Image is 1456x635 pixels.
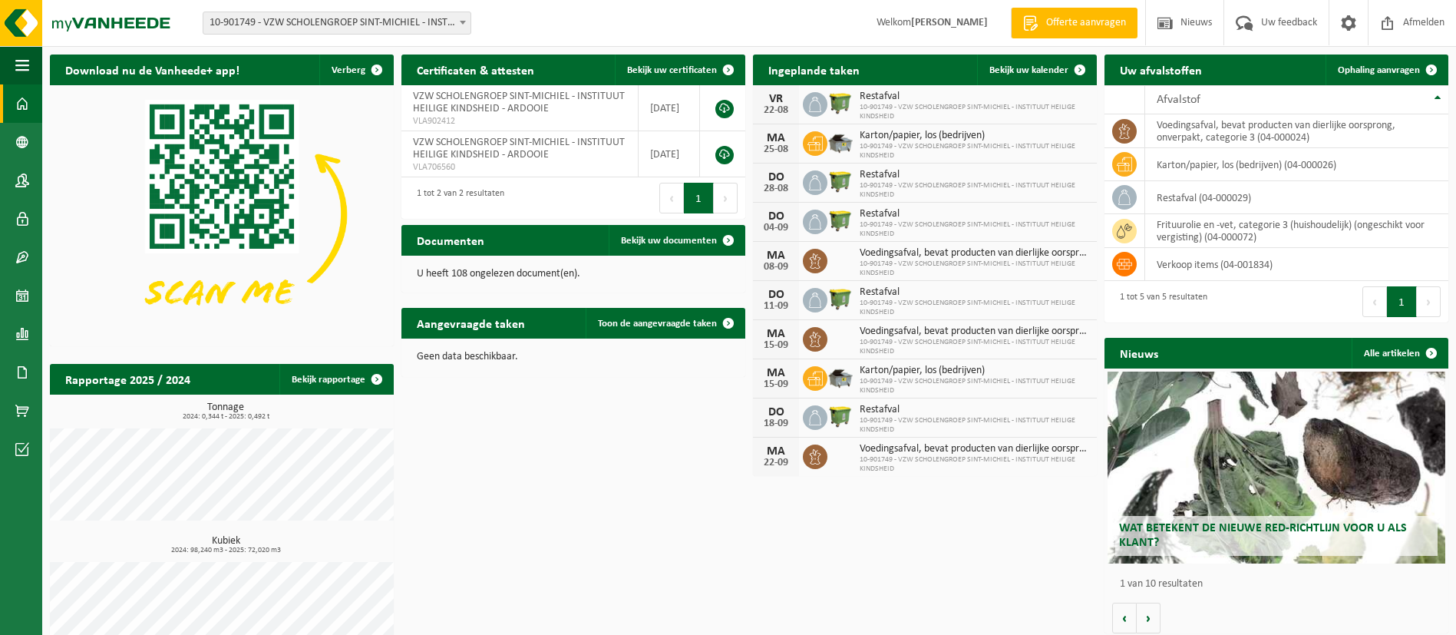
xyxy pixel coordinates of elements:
[761,340,791,351] div: 15-09
[761,328,791,340] div: MA
[761,223,791,233] div: 04-09
[827,286,853,312] img: WB-1100-HPE-GN-50
[627,65,717,75] span: Bekijk uw certificaten
[860,208,1089,220] span: Restafval
[860,103,1089,121] span: 10-901749 - VZW SCHOLENGROEP SINT-MICHIEL - INSTITUUT HEILIGE KINDSHEID
[761,171,791,184] div: DO
[50,85,394,343] img: Download de VHEPlus App
[1352,338,1447,369] a: Alle artikelen
[598,319,717,329] span: Toon de aangevraagde taken
[860,377,1089,395] span: 10-901749 - VZW SCHOLENGROEP SINT-MICHIEL - INSTITUUT HEILIGE KINDSHEID
[401,308,540,338] h2: Aangevraagde taken
[1417,286,1441,317] button: Next
[401,55,550,84] h2: Certificaten & attesten
[761,289,791,301] div: DO
[860,260,1089,278] span: 10-901749 - VZW SCHOLENGROEP SINT-MICHIEL - INSTITUUT HEILIGE KINDSHEID
[761,406,791,418] div: DO
[1387,286,1417,317] button: 1
[417,352,730,362] p: Geen data beschikbaar.
[409,181,504,215] div: 1 tot 2 van 2 resultaten
[761,184,791,194] div: 28-08
[827,403,853,429] img: WB-1100-HPE-GN-50
[50,55,255,84] h2: Download nu de Vanheede+ app!
[621,236,717,246] span: Bekijk uw documenten
[761,418,791,429] div: 18-09
[1119,522,1407,549] span: Wat betekent de nieuwe RED-richtlijn voor u als klant?
[860,365,1089,377] span: Karton/papier, los (bedrijven)
[860,416,1089,435] span: 10-901749 - VZW SCHOLENGROEP SINT-MICHIEL - INSTITUUT HEILIGE KINDSHEID
[761,144,791,155] div: 25-08
[1120,579,1441,590] p: 1 van 10 resultaten
[1362,286,1387,317] button: Previous
[684,183,714,213] button: 1
[1011,8,1137,38] a: Offerte aanvragen
[761,105,791,116] div: 22-08
[1145,181,1448,214] td: restafval (04-000029)
[58,547,394,554] span: 2024: 98,240 m3 - 2025: 72,020 m3
[860,91,1089,103] span: Restafval
[827,207,853,233] img: WB-1100-HPE-GN-50
[1104,338,1174,368] h2: Nieuws
[860,299,1089,317] span: 10-901749 - VZW SCHOLENGROEP SINT-MICHIEL - INSTITUUT HEILIGE KINDSHEID
[1145,114,1448,148] td: voedingsafval, bevat producten van dierlijke oorsprong, onverpakt, categorie 3 (04-000024)
[860,130,1089,142] span: Karton/papier, los (bedrijven)
[1112,603,1137,633] button: Vorige
[1145,148,1448,181] td: karton/papier, los (bedrijven) (04-000026)
[1145,248,1448,281] td: verkoop items (04-001834)
[586,308,744,339] a: Toon de aangevraagde taken
[1104,55,1217,84] h2: Uw afvalstoffen
[615,55,744,85] a: Bekijk uw certificaten
[413,115,626,127] span: VLA902412
[860,404,1089,416] span: Restafval
[860,286,1089,299] span: Restafval
[761,93,791,105] div: VR
[860,142,1089,160] span: 10-901749 - VZW SCHOLENGROEP SINT-MICHIEL - INSTITUUT HEILIGE KINDSHEID
[827,90,853,116] img: WB-1100-HPE-GN-50
[413,161,626,174] span: VLA706560
[203,12,470,34] span: 10-901749 - VZW SCHOLENGROEP SINT-MICHIEL - INSTITUUT HEILIGE KINDSHEID - ARDOOIE
[417,269,730,279] p: U heeft 108 ongelezen document(en).
[977,55,1095,85] a: Bekijk uw kalender
[1042,15,1130,31] span: Offerte aanvragen
[1108,372,1444,564] a: Wat betekent de nieuwe RED-richtlijn voor u als klant?
[639,131,700,177] td: [DATE]
[332,65,365,75] span: Verberg
[413,91,625,114] span: VZW SCHOLENGROEP SINT-MICHIEL - INSTITUUT HEILIGE KINDSHEID - ARDOOIE
[761,445,791,458] div: MA
[761,250,791,262] div: MA
[1145,214,1448,248] td: frituurolie en -vet, categorie 3 (huishoudelijk) (ongeschikt voor vergisting) (04-000072)
[827,364,853,390] img: WB-5000-GAL-GY-01
[761,367,791,379] div: MA
[827,129,853,155] img: WB-5000-GAL-GY-01
[761,379,791,390] div: 15-09
[761,301,791,312] div: 11-09
[639,85,700,131] td: [DATE]
[714,183,738,213] button: Next
[989,65,1068,75] span: Bekijk uw kalender
[659,183,684,213] button: Previous
[860,247,1089,260] span: Voedingsafval, bevat producten van dierlijke oorsprong, onverpakt, categorie 3
[761,132,791,144] div: MA
[860,220,1089,239] span: 10-901749 - VZW SCHOLENGROEP SINT-MICHIEL - INSTITUUT HEILIGE KINDSHEID
[753,55,875,84] h2: Ingeplande taken
[609,225,744,256] a: Bekijk uw documenten
[1338,65,1420,75] span: Ophaling aanvragen
[413,137,625,160] span: VZW SCHOLENGROEP SINT-MICHIEL - INSTITUUT HEILIGE KINDSHEID - ARDOOIE
[860,455,1089,474] span: 10-901749 - VZW SCHOLENGROEP SINT-MICHIEL - INSTITUUT HEILIGE KINDSHEID
[860,443,1089,455] span: Voedingsafval, bevat producten van dierlijke oorsprong, onverpakt, categorie 3
[1326,55,1447,85] a: Ophaling aanvragen
[319,55,392,85] button: Verberg
[401,225,500,255] h2: Documenten
[911,17,988,28] strong: [PERSON_NAME]
[58,536,394,554] h3: Kubiek
[761,210,791,223] div: DO
[761,262,791,273] div: 08-09
[860,181,1089,200] span: 10-901749 - VZW SCHOLENGROEP SINT-MICHIEL - INSTITUUT HEILIGE KINDSHEID
[1137,603,1161,633] button: Volgende
[50,364,206,394] h2: Rapportage 2025 / 2024
[827,168,853,194] img: WB-1100-HPE-GN-50
[761,458,791,468] div: 22-09
[279,364,392,395] a: Bekijk rapportage
[860,326,1089,338] span: Voedingsafval, bevat producten van dierlijke oorsprong, onverpakt, categorie 3
[860,169,1089,181] span: Restafval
